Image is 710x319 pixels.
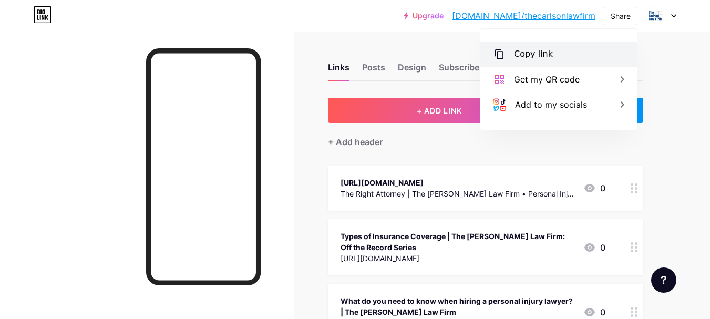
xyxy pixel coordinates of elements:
div: Copy link [514,48,553,60]
div: The Right Attorney | The [PERSON_NAME] Law Firm • Personal Injury Trial Lawyers [341,188,575,199]
a: [DOMAIN_NAME]/thecarlsonlawfirm [452,9,595,22]
div: Get my QR code [514,73,580,86]
button: + ADD LINK [328,98,551,123]
div: 0 [583,241,605,254]
div: Links [328,61,349,80]
div: Design [398,61,426,80]
div: Types of Insurance Coverage | The [PERSON_NAME] Law Firm: Off the Record Series [341,231,575,253]
div: Posts [362,61,385,80]
div: Share [611,11,631,22]
div: What do you need to know when hiring a personal injury lawyer? | The [PERSON_NAME] Law Firm [341,295,575,317]
span: + ADD LINK [417,106,462,115]
div: + Add header [328,136,383,148]
img: thecarlsonlawfirm [645,6,665,26]
div: 0 [583,306,605,318]
a: Upgrade [404,12,444,20]
div: Subscribers [439,61,487,80]
div: [URL][DOMAIN_NAME] [341,177,575,188]
div: [URL][DOMAIN_NAME] [341,253,575,264]
div: Add to my socials [515,98,587,111]
div: 0 [583,182,605,194]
